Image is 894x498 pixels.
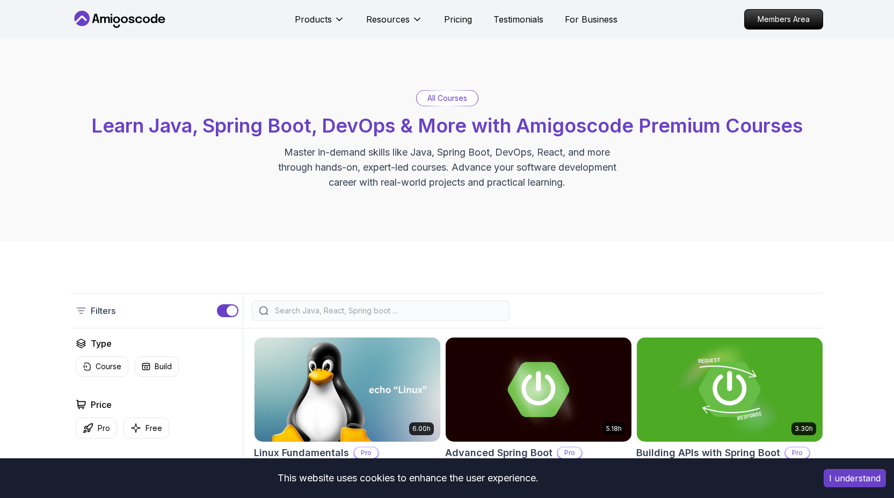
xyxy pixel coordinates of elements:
[135,356,179,377] button: Build
[636,445,780,460] h2: Building APIs with Spring Boot
[98,423,110,434] p: Pro
[254,445,349,460] h2: Linux Fundamentals
[273,305,503,316] input: Search Java, React, Spring boot ...
[91,304,115,317] p: Filters
[366,13,423,34] button: Resources
[412,424,431,433] p: 6.00h
[795,424,813,433] p: 3.30h
[295,13,345,34] button: Products
[76,418,117,438] button: Pro
[446,338,631,442] img: Advanced Spring Boot card
[254,337,441,485] a: Linux Fundamentals card6.00hLinux FundamentalsProLearn the fundamentals of Linux and how to use t...
[123,418,169,438] button: Free
[76,356,128,377] button: Course
[745,10,823,29] p: Members Area
[366,13,410,26] p: Resources
[155,361,172,372] p: Build
[637,338,823,442] img: Building APIs with Spring Boot card
[636,337,823,496] a: Building APIs with Spring Boot card3.30hBuilding APIs with Spring BootProLearn to build robust, s...
[427,93,467,104] p: All Courses
[606,424,622,433] p: 5.18h
[295,13,332,26] p: Products
[827,431,894,482] iframe: chat widget
[91,337,112,350] h2: Type
[444,13,472,26] a: Pricing
[565,13,617,26] a: For Business
[91,114,803,137] span: Learn Java, Spring Boot, DevOps & More with Amigoscode Premium Courses
[558,448,582,458] p: Pro
[824,469,886,487] button: Accept cookies
[8,466,808,490] div: This website uses cookies to enhance the user experience.
[445,445,553,460] h2: Advanced Spring Boot
[96,361,121,372] p: Course
[354,448,378,458] p: Pro
[267,145,628,190] p: Master in-demand skills like Java, Spring Boot, DevOps, React, and more through hands-on, expert-...
[146,423,162,434] p: Free
[744,9,823,30] a: Members Area
[445,337,632,496] a: Advanced Spring Boot card5.18hAdvanced Spring BootProDive deep into Spring Boot with our advanced...
[786,448,809,458] p: Pro
[493,13,543,26] a: Testimonials
[255,338,440,442] img: Linux Fundamentals card
[91,398,112,411] h2: Price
